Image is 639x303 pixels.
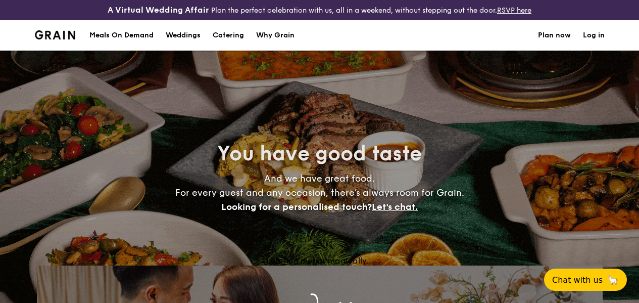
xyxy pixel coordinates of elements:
a: RSVP here [497,6,531,15]
a: Plan now [538,20,571,51]
img: Grain [35,30,76,39]
a: Weddings [160,20,207,51]
a: Why Grain [250,20,301,51]
div: Meals On Demand [89,20,154,51]
span: Let's chat. [372,201,418,212]
div: Loading menus magically... [37,256,603,266]
span: Chat with us [552,275,603,285]
a: Logotype [35,30,76,39]
a: Meals On Demand [83,20,160,51]
h4: A Virtual Wedding Affair [108,4,209,16]
button: Chat with us🦙 [544,269,627,291]
span: 🦙 [607,274,619,286]
h1: Catering [213,20,244,51]
div: Weddings [166,20,201,51]
a: Catering [207,20,250,51]
div: Plan the perfect celebration with us, all in a weekend, without stepping out the door. [107,4,532,16]
a: Log in [583,20,605,51]
div: Why Grain [256,20,294,51]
